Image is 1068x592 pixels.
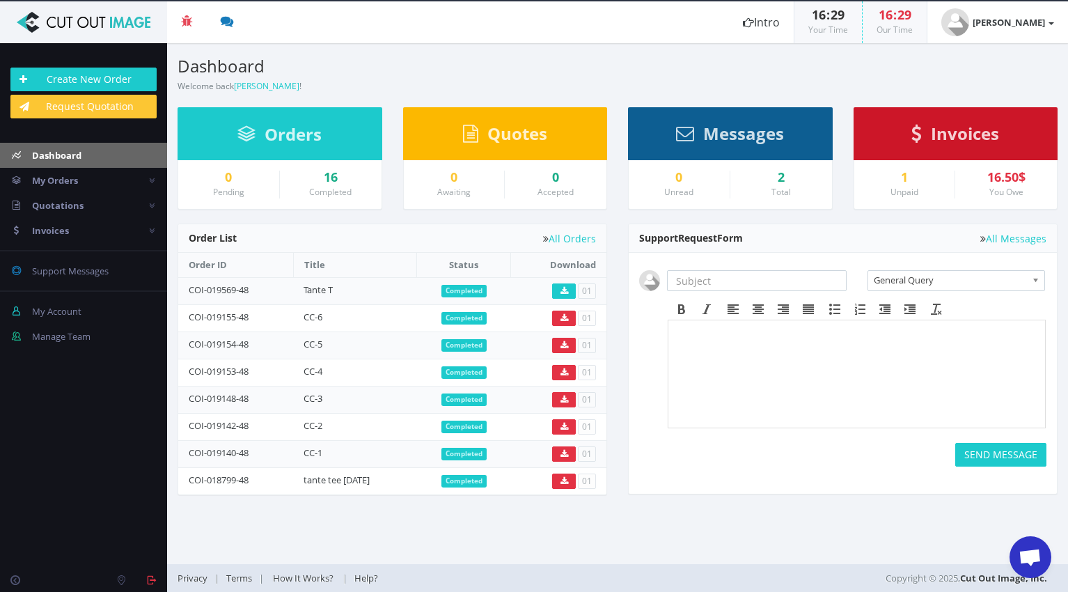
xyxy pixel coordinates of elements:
a: Privacy [178,572,214,584]
span: Completed [441,366,487,379]
a: CC-2 [304,419,322,432]
a: 0 [189,171,269,185]
iframe: Rich Text Area. Press ALT-F9 for menu. Press ALT-F10 for toolbar. Press ALT-0 for help [668,320,1045,428]
span: Copyright © 2025, [886,571,1047,585]
a: Cut Out Image, Inc. [960,572,1047,584]
div: 2 [741,171,822,185]
a: Open chat [1010,536,1051,578]
span: Completed [441,339,487,352]
a: COI-019155-48 [189,311,249,323]
img: user_default.jpg [639,270,660,291]
span: 16 [879,6,893,23]
span: Completed [441,312,487,325]
a: Help? [347,572,385,584]
a: CC-5 [304,338,322,350]
a: Quotes [463,130,547,143]
div: Increase indent [897,300,922,318]
span: 16 [812,6,826,23]
span: Support Messages [32,265,109,277]
span: 29 [897,6,911,23]
small: You Owe [989,186,1023,198]
span: Orders [265,123,322,146]
div: Bullet list [822,300,847,318]
strong: [PERSON_NAME] [973,16,1045,29]
a: 16 [290,171,371,185]
div: Justify [796,300,821,318]
th: Title [293,253,417,277]
a: All Messages [980,233,1046,244]
span: Dashboard [32,149,81,162]
a: 0 [414,171,494,185]
a: Terms [219,572,259,584]
small: Welcome back ! [178,80,301,92]
span: General Query [874,271,1027,289]
a: COI-019148-48 [189,392,249,405]
a: Request Quotation [10,95,157,118]
h3: Dashboard [178,57,607,75]
span: Messages [703,122,784,145]
span: My Account [32,305,81,318]
div: Numbered list [847,300,872,318]
div: Align right [771,300,796,318]
span: Completed [441,421,487,433]
span: Order List [189,231,237,244]
a: Invoices [911,130,999,143]
span: 29 [831,6,845,23]
a: CC-3 [304,392,322,405]
div: Italic [694,300,719,318]
small: Unpaid [890,186,918,198]
a: CC-1 [304,446,322,459]
span: Manage Team [32,330,91,343]
div: Align left [721,300,746,318]
span: Request [678,231,717,244]
a: How It Works? [264,572,343,584]
small: Unread [664,186,693,198]
a: Orders [237,131,322,143]
span: Support Form [639,231,743,244]
a: COI-019153-48 [189,365,249,377]
th: Download [511,253,606,277]
span: How It Works? [273,572,333,584]
span: Invoices [931,122,999,145]
img: Cut Out Image [10,12,157,33]
span: : [893,6,897,23]
input: Subject [667,270,847,291]
a: [PERSON_NAME] [927,1,1068,43]
span: Quotations [32,199,84,212]
span: Completed [441,394,487,406]
div: Decrease indent [872,300,897,318]
button: SEND MESSAGE [955,443,1046,467]
span: Completed [441,448,487,460]
small: Your Time [808,24,848,36]
span: Quotes [487,122,547,145]
a: 0 [639,171,719,185]
img: user_default.jpg [941,8,969,36]
div: | | | [178,564,764,592]
a: Tante T [304,283,333,296]
a: COI-019154-48 [189,338,249,350]
div: 16.50$ [966,171,1046,185]
a: Create New Order [10,68,157,91]
a: tante tee [DATE] [304,474,370,486]
a: Messages [676,130,784,143]
small: Total [771,186,791,198]
a: 1 [865,171,945,185]
small: Accepted [537,186,574,198]
a: COI-019142-48 [189,419,249,432]
small: Awaiting [437,186,471,198]
a: All Orders [543,233,596,244]
small: Completed [309,186,352,198]
a: 0 [515,171,596,185]
a: COI-019140-48 [189,446,249,459]
small: Our Time [877,24,913,36]
div: Bold [669,300,694,318]
a: Intro [729,1,794,43]
span: Completed [441,475,487,488]
div: Clear formatting [924,300,949,318]
small: Pending [213,186,244,198]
